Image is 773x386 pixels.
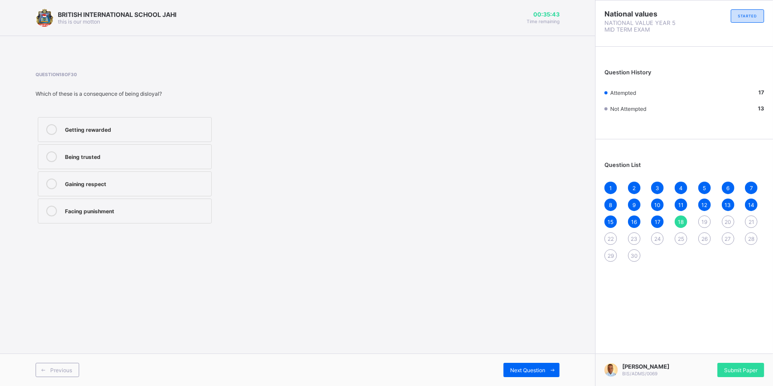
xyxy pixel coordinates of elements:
[36,72,333,77] span: Question 18 of 30
[36,90,333,97] div: Which of these is a consequence of being disloyal?
[58,11,177,18] span: BRITISH INTERNATIONAL SCHOOL JAHI
[724,367,757,374] span: Submit Paper
[65,124,207,133] div: Getting rewarded
[631,236,637,242] span: 23
[609,202,612,208] span: 8
[65,179,207,187] div: Gaining respect
[750,185,753,191] span: 7
[701,219,707,225] span: 19
[726,185,729,191] span: 6
[604,20,684,33] span: NATIONAL VALUE YEAR 5 MID TERM EXAM
[654,236,661,242] span: 24
[608,236,614,242] span: 22
[58,18,100,25] span: this is our motton
[65,151,207,160] div: Being trusted
[622,363,669,370] span: [PERSON_NAME]
[748,202,754,208] span: 14
[632,202,636,208] span: 9
[631,252,638,259] span: 30
[622,371,657,376] span: BIS/ADMS/0069
[725,219,731,225] span: 20
[725,202,731,208] span: 13
[65,206,207,215] div: Facing punishment
[678,219,684,225] span: 18
[738,14,757,18] span: STARTED
[631,219,637,225] span: 16
[510,367,545,374] span: Next Question
[610,106,646,112] span: Not Attempted
[604,9,684,18] span: National values
[50,367,72,374] span: Previous
[632,185,636,191] span: 2
[604,162,641,168] span: Question List
[758,89,764,96] b: 17
[725,236,731,242] span: 27
[679,185,683,191] span: 4
[654,202,660,208] span: 10
[656,185,659,191] span: 3
[748,236,754,242] span: 28
[604,69,651,76] span: Question History
[701,236,708,242] span: 26
[610,89,636,96] span: Attempted
[608,252,614,259] span: 29
[609,185,612,191] span: 1
[527,19,560,24] span: Time remaining
[701,202,707,208] span: 12
[678,236,684,242] span: 25
[758,105,764,112] b: 13
[749,219,754,225] span: 21
[655,219,660,225] span: 17
[608,219,614,225] span: 15
[527,11,560,18] span: 00:35:43
[703,185,706,191] span: 5
[678,202,684,208] span: 11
